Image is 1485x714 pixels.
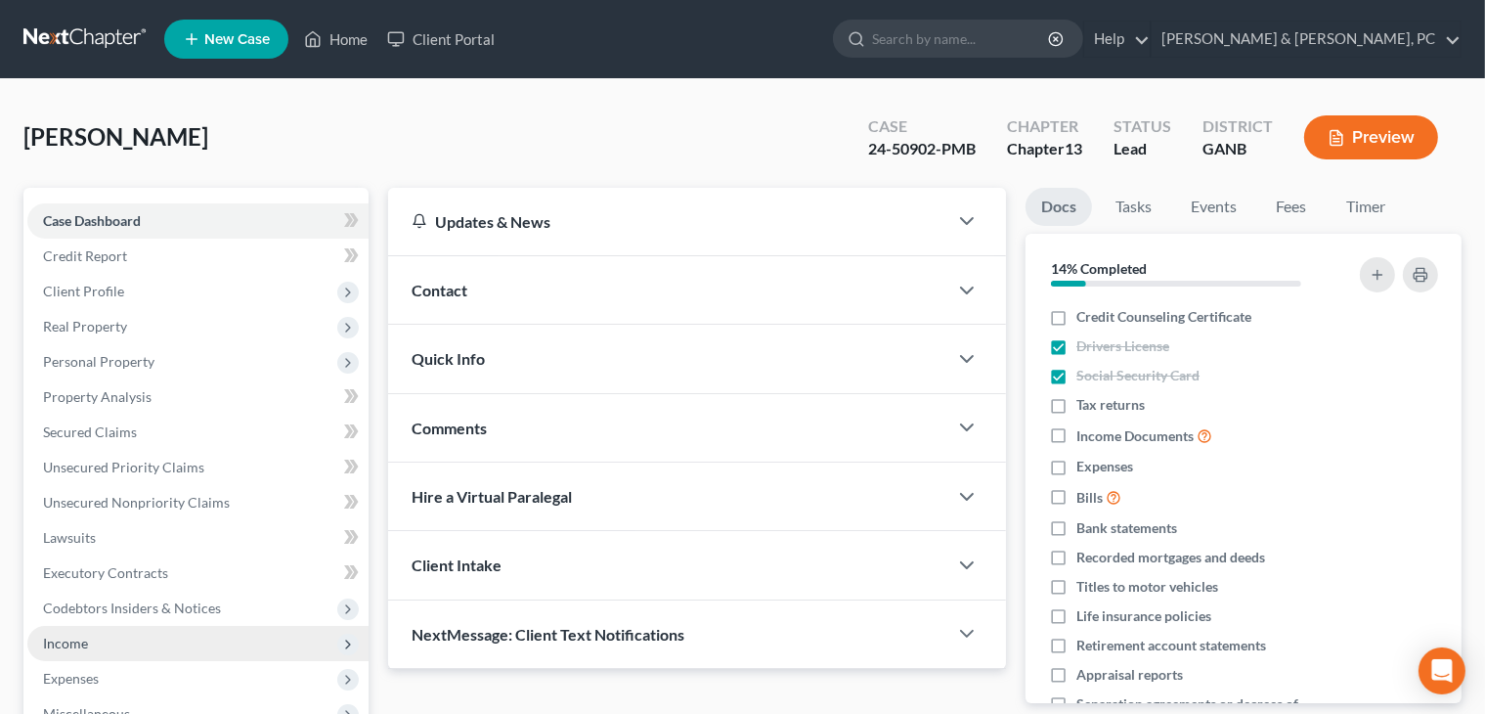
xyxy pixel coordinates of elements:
[1007,138,1082,160] div: Chapter
[1076,426,1194,446] span: Income Documents
[412,556,502,574] span: Client Intake
[43,670,99,687] span: Expenses
[1114,115,1171,138] div: Status
[23,122,208,151] span: [PERSON_NAME]
[1175,188,1252,226] a: Events
[43,212,141,229] span: Case Dashboard
[27,379,369,415] a: Property Analysis
[1260,188,1323,226] a: Fees
[27,203,369,239] a: Case Dashboard
[27,556,369,591] a: Executory Contracts
[1076,395,1145,415] span: Tax returns
[1076,636,1266,655] span: Retirement account statements
[1051,260,1147,277] strong: 14% Completed
[1076,336,1169,356] span: Drivers License
[43,353,154,370] span: Personal Property
[43,388,152,405] span: Property Analysis
[1304,115,1438,159] button: Preview
[1114,138,1171,160] div: Lead
[1076,548,1265,567] span: Recorded mortgages and deeds
[872,21,1051,57] input: Search by name...
[43,283,124,299] span: Client Profile
[412,487,572,506] span: Hire a Virtual Paralegal
[1084,22,1150,57] a: Help
[1076,488,1103,508] span: Bills
[1065,139,1082,157] span: 13
[377,22,504,57] a: Client Portal
[1076,518,1177,538] span: Bank statements
[1419,647,1465,694] div: Open Intercom Messenger
[27,450,369,485] a: Unsecured Priority Claims
[1076,665,1183,685] span: Appraisal reports
[27,485,369,520] a: Unsecured Nonpriority Claims
[27,239,369,274] a: Credit Report
[43,247,127,264] span: Credit Report
[43,600,221,616] span: Codebtors Insiders & Notices
[43,635,88,651] span: Income
[412,625,684,644] span: NextMessage: Client Text Notifications
[1202,115,1273,138] div: District
[412,281,467,299] span: Contact
[412,211,924,232] div: Updates & News
[1152,22,1461,57] a: [PERSON_NAME] & [PERSON_NAME], PC
[294,22,377,57] a: Home
[1076,457,1133,476] span: Expenses
[868,138,976,160] div: 24-50902-PMB
[43,564,168,581] span: Executory Contracts
[204,32,270,47] span: New Case
[27,415,369,450] a: Secured Claims
[1331,188,1401,226] a: Timer
[1076,606,1211,626] span: Life insurance policies
[1100,188,1167,226] a: Tasks
[1076,577,1218,597] span: Titles to motor vehicles
[43,318,127,335] span: Real Property
[27,520,369,556] a: Lawsuits
[1076,366,1200,385] span: Social Security Card
[43,494,230,511] span: Unsecured Nonpriority Claims
[1026,188,1092,226] a: Docs
[412,349,485,368] span: Quick Info
[868,115,976,138] div: Case
[1076,307,1251,327] span: Credit Counseling Certificate
[43,424,137,440] span: Secured Claims
[43,529,96,546] span: Lawsuits
[1007,115,1082,138] div: Chapter
[412,419,487,437] span: Comments
[1202,138,1273,160] div: GANB
[43,459,204,475] span: Unsecured Priority Claims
